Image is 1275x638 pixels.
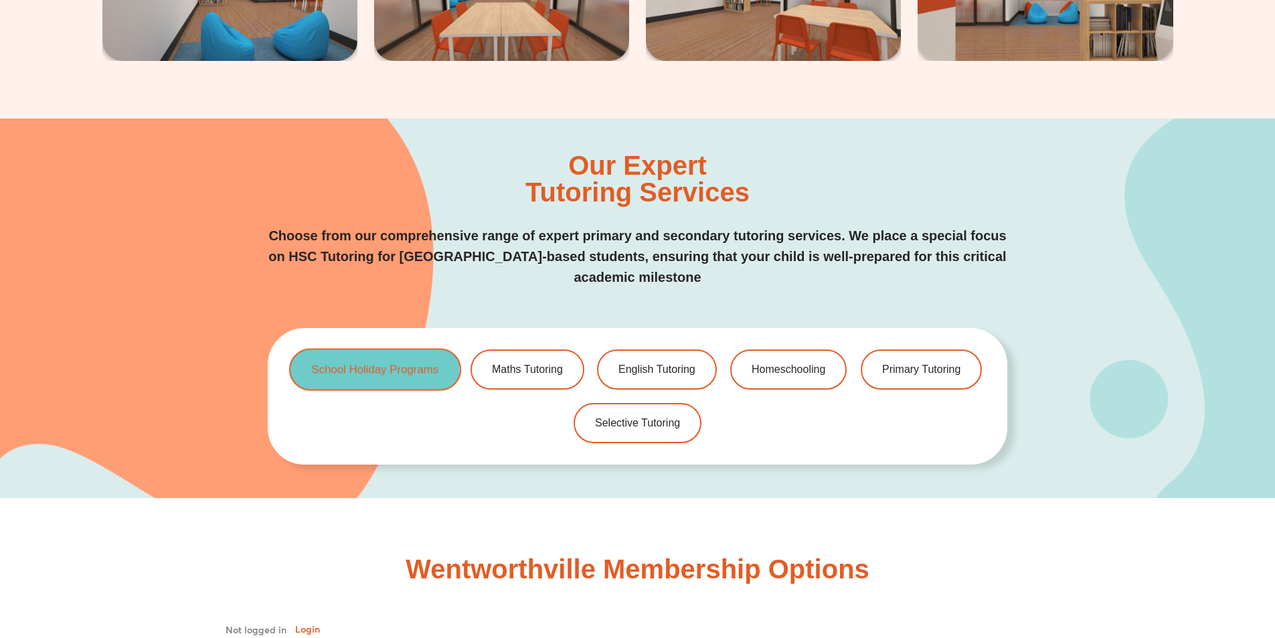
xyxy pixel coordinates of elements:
[618,364,695,375] span: English Tutoring
[312,364,439,376] span: School Holiday Programs
[406,556,869,582] h2: Wentworthville Membership Options
[597,349,717,390] a: English Tutoring
[1052,487,1275,638] iframe: Chat Widget
[525,152,750,206] h2: Our Expert Tutoring Services
[574,403,701,443] a: Selective Tutoring
[861,349,982,390] a: Primary Tutoring
[730,349,847,390] a: Homeschooling
[752,364,825,375] span: Homeschooling
[471,349,584,390] a: Maths Tutoring
[289,349,461,391] a: School Holiday Programs
[882,364,960,375] span: Primary Tutoring
[492,364,563,375] span: Maths Tutoring
[595,418,680,428] span: Selective Tutoring
[268,226,1007,288] p: Choose from our comprehensive range of expert primary and secondary tutoring services. We place a...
